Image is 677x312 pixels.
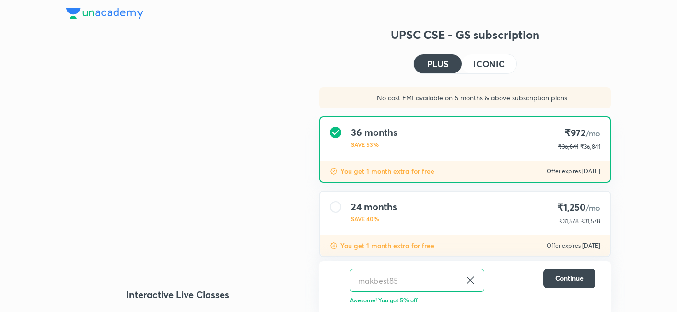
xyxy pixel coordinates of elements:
[351,140,397,149] p: SAVE 53%
[351,127,397,138] h4: 36 months
[331,269,342,292] img: discount
[66,96,289,263] img: yH5BAEAAAAALAAAAAABAAEAAAIBRAA7
[66,288,289,302] h4: Interactive Live Classes
[351,201,397,213] h4: 24 months
[340,167,434,176] p: You get 1 month extra for free
[473,60,505,68] h4: ICONIC
[350,296,595,304] p: Awesome! You got 5% off
[547,242,600,250] p: Offer expires [DATE]
[66,8,143,19] img: Company Logo
[547,168,600,175] p: Offer expires [DATE]
[373,93,567,103] p: No cost EMI available on 6 months & above subscription plans
[559,217,579,226] p: ₹31,578
[363,93,373,103] img: sales discount
[581,217,600,225] span: ₹31,578
[340,241,434,251] p: You get 1 month extra for free
[557,201,600,214] h4: ₹1,250
[351,215,397,223] p: SAVE 40%
[319,27,611,42] h3: UPSC CSE - GS subscription
[580,143,600,150] span: ₹36,841
[330,242,338,250] img: discount
[350,269,461,292] input: Have a referral code?
[462,54,516,73] button: ICONIC
[330,168,338,175] img: discount
[555,274,584,283] span: Continue
[543,269,595,288] button: Continue
[414,54,462,73] button: PLUS
[558,143,578,151] p: ₹36,841
[586,128,600,138] span: /mo
[586,203,600,213] span: /mo
[558,127,600,140] h4: ₹972
[427,60,448,68] h4: PLUS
